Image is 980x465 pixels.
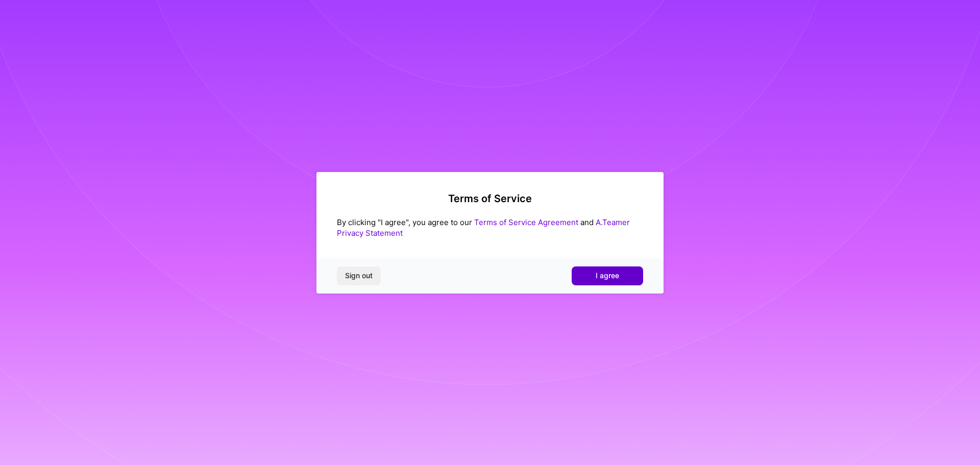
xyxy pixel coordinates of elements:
a: Terms of Service Agreement [474,217,578,227]
div: By clicking "I agree", you agree to our and [337,217,643,238]
span: I agree [596,271,619,281]
h2: Terms of Service [337,192,643,205]
span: Sign out [345,271,373,281]
button: Sign out [337,266,381,285]
button: I agree [572,266,643,285]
